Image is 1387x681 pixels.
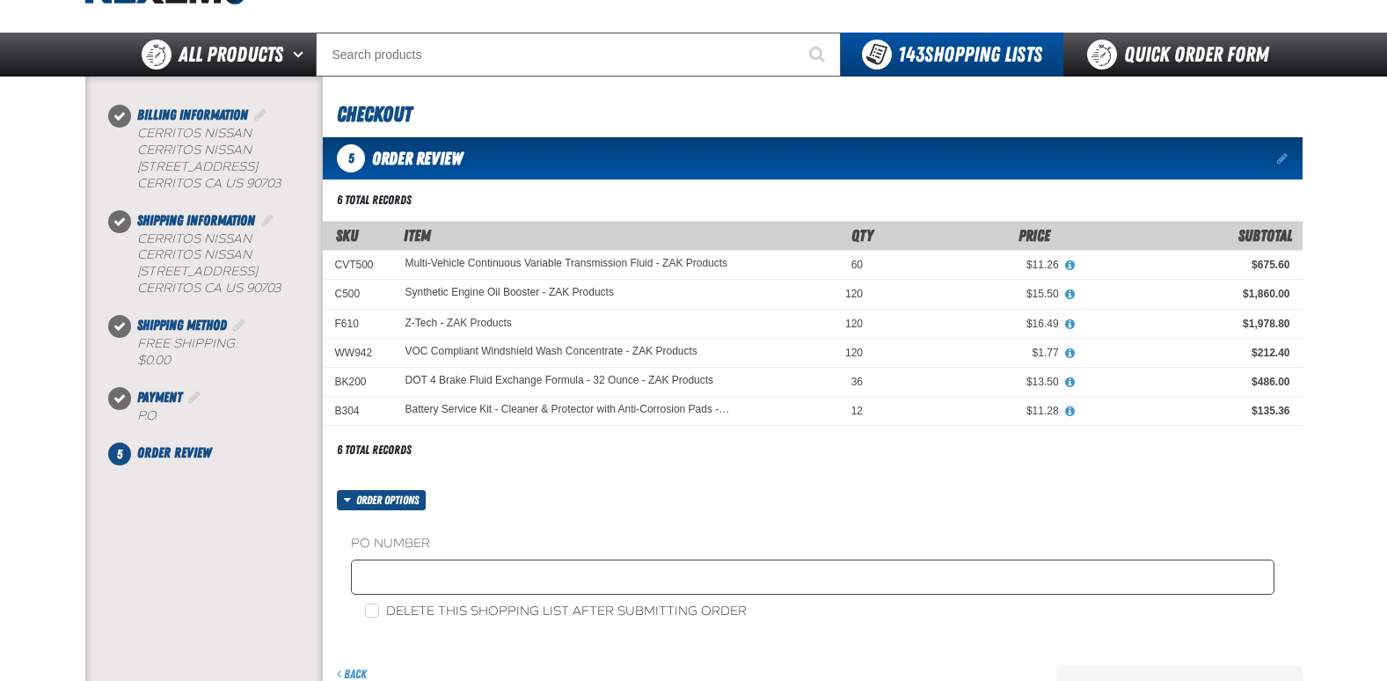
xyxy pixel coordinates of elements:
span: CERRITOS [137,176,201,191]
td: C500 [323,280,393,309]
button: Start Searching [797,33,841,77]
span: 120 [845,288,863,300]
div: $135.36 [1084,404,1290,418]
input: Delete this shopping list after submitting order [365,604,379,618]
a: Edit Payment [186,389,203,406]
span: Subtotal [1238,226,1292,245]
button: View All Prices for Multi-Vehicle Continuous Variable Transmission Fluid - ZAK Products [1059,258,1082,274]
td: F610 [323,309,393,338]
span: 36 [851,376,863,388]
button: Order options [337,490,427,510]
span: 120 [845,347,863,359]
td: BK200 [323,368,393,397]
span: Price [1018,226,1050,245]
a: Quick Order Form [1063,33,1302,77]
span: Qty [851,226,873,245]
a: Edit Shipping Information [259,212,276,229]
strong: $0.00 [137,353,171,368]
span: Checkout [337,102,412,127]
div: $11.28 [887,404,1059,418]
span: CERRITOS [137,281,201,296]
span: Shipping Method [137,317,227,333]
span: Order options [356,490,426,510]
a: DOT 4 Brake Fluid Exchange Formula - 32 Ounce - ZAK Products [405,375,714,387]
button: View All Prices for Synthetic Engine Oil Booster - ZAK Products [1059,287,1082,303]
a: VOC Compliant Windshield Wash Concentrate - ZAK Products [405,346,697,358]
b: Cerritos Nissan [137,231,252,246]
span: Order Review [137,444,211,461]
div: $13.50 [887,375,1059,389]
td: B304 [323,397,393,426]
span: Billing Information [137,106,248,123]
span: US [225,176,243,191]
div: 6 total records [337,192,412,209]
div: P.O. [137,408,323,425]
strong: 143 [898,42,924,67]
span: CA [204,281,222,296]
span: Cerritos Nissan [137,143,252,157]
span: 60 [851,259,863,271]
a: Edit Billing Information [252,106,269,123]
nav: Checkout steps. Current step is Order Review. Step 5 of 5 [106,105,323,464]
div: $486.00 [1084,375,1290,389]
bdo: 90703 [246,176,281,191]
a: Multi-Vehicle Continuous Variable Transmission Fluid - ZAK Products [405,258,728,270]
a: Edit Shipping Method [230,317,248,333]
button: You have 143 Shopping Lists. Open to view details [841,33,1063,77]
label: PO Number [351,536,1274,553]
a: Synthetic Engine Oil Booster - ZAK Products [405,287,614,299]
button: View All Prices for VOC Compliant Windshield Wash Concentrate - ZAK Products [1059,346,1082,362]
div: $11.26 [887,258,1059,272]
div: 6 total records [337,442,412,458]
span: Shipping Information [137,212,255,229]
span: [STREET_ADDRESS] [137,264,258,279]
span: 12 [851,405,863,417]
span: [STREET_ADDRESS] [137,159,258,174]
div: $1,860.00 [1084,287,1290,301]
div: $16.49 [887,317,1059,331]
li: Shipping Method. Step 3 of 5. Completed [120,315,323,387]
span: 5 [108,443,131,465]
span: 5 [337,144,365,172]
li: Order Review. Step 5 of 5. Not Completed [120,443,323,464]
bdo: 90703 [246,281,281,296]
td: WW942 [323,338,393,367]
button: View All Prices for DOT 4 Brake Fluid Exchange Formula - 32 Ounce - ZAK Products [1059,375,1082,391]
span: Payment [137,389,182,406]
a: Z-Tech - ZAK Products [405,317,512,329]
b: Cerritos Nissan [137,126,252,141]
a: Back [337,667,367,681]
td: CVT500 [323,251,393,280]
button: View All Prices for Z-Tech - ZAK Products [1059,317,1082,333]
li: Billing Information. Step 1 of 5. Completed [120,105,323,210]
li: Shipping Information. Step 2 of 5. Completed [120,210,323,316]
div: $675.60 [1084,258,1290,272]
li: Payment. Step 4 of 5. Completed [120,387,323,443]
span: CA [204,176,222,191]
span: Cerritos Nissan [137,247,252,262]
input: Search [316,33,841,77]
div: $1.77 [887,346,1059,360]
a: Edit items [1277,152,1290,165]
a: Battery Service Kit - Cleaner & Protector with Anti-Corrosion Pads - ZAK Products [405,404,733,416]
div: $15.50 [887,287,1059,301]
span: US [225,281,243,296]
span: Item [404,226,431,245]
span: 120 [845,318,863,330]
button: View All Prices for Battery Service Kit - Cleaner & Protector with Anti-Corrosion Pads - ZAK Prod... [1059,404,1082,420]
button: Open All Products pages [287,33,316,77]
span: Shopping Lists [898,42,1042,67]
a: SKU [336,226,358,245]
div: Free Shipping: [137,336,323,370]
span: All Products [179,39,283,70]
div: $1,978.80 [1084,317,1290,331]
label: Delete this shopping list after submitting order [365,604,747,620]
div: $212.40 [1084,346,1290,360]
span: Order Review [372,148,463,169]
